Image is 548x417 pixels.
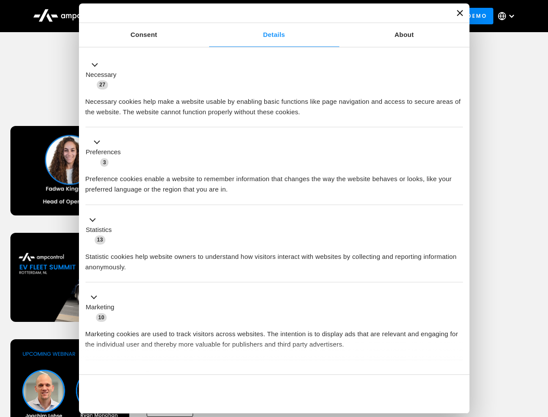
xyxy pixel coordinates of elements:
button: Preferences (3) [85,137,126,168]
button: Marketing (10) [85,292,120,323]
label: Preferences [86,147,121,157]
div: Marketing cookies are used to track visitors across websites. The intention is to display ads tha... [85,322,463,350]
label: Statistics [86,225,112,235]
a: Consent [79,23,209,47]
div: Necessary cookies help make a website usable by enabling basic functions like page navigation and... [85,90,463,117]
span: 10 [96,313,107,322]
div: Statistic cookies help website owners to understand how visitors interact with websites by collec... [85,245,463,272]
label: Necessary [86,70,117,80]
span: 2 [143,371,151,380]
a: Details [209,23,339,47]
span: 27 [97,80,108,89]
h1: Upcoming Webinars [10,88,538,109]
label: Marketing [86,302,115,312]
button: Statistics (13) [85,215,117,245]
span: 3 [100,158,108,167]
div: Preference cookies enable a website to remember information that changes the way the website beha... [85,167,463,195]
span: 13 [95,235,106,244]
button: Close banner [457,10,463,16]
button: Unclassified (2) [85,370,157,381]
button: Okay [338,381,463,407]
a: About [339,23,469,47]
button: Necessary (27) [85,60,122,90]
